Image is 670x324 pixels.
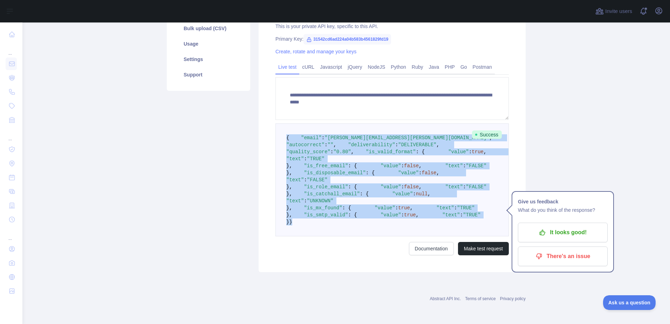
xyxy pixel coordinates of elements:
[348,212,357,218] span: : {
[484,149,486,155] span: ,
[304,212,348,218] span: "is_smtp_valid"
[395,142,398,148] span: :
[304,156,307,162] span: :
[299,61,317,73] a: cURL
[518,206,608,214] p: What do you think of the response?
[437,205,454,211] span: "text"
[175,52,242,67] a: Settings
[404,212,416,218] span: true
[328,142,334,148] span: ""
[398,205,410,211] span: true
[442,61,458,73] a: PHP
[603,295,656,310] iframe: Toggle Customer Support
[286,198,304,204] span: "text"
[401,163,404,169] span: :
[466,184,487,190] span: "FALSE"
[410,205,413,211] span: ,
[430,296,461,301] a: Abstract API Inc.
[404,163,419,169] span: false
[286,149,330,155] span: "quality_score"
[409,242,454,255] a: Documentation
[307,198,334,204] span: "UNKNOWN"
[286,205,292,211] span: },
[460,212,463,218] span: :
[351,149,354,155] span: ,
[463,212,480,218] span: "TRUE"
[605,7,632,15] span: Invite users
[333,142,336,148] span: ,
[348,142,395,148] span: "deliverability"
[437,142,439,148] span: ,
[342,205,351,211] span: : {
[301,135,322,141] span: "email"
[275,61,299,73] a: Live test
[445,184,463,190] span: "text"
[428,191,430,197] span: ,
[275,49,356,54] a: Create, rotate and manage your keys
[416,212,419,218] span: ,
[413,191,416,197] span: :
[469,149,472,155] span: :
[518,197,608,206] h1: Give us feedback
[419,184,422,190] span: ,
[286,142,324,148] span: "autocorrect"
[448,149,469,155] span: "value"
[324,142,327,148] span: :
[472,130,502,139] span: Success
[307,156,324,162] span: "TRUE"
[458,242,509,255] button: Make test request
[419,163,422,169] span: ,
[594,6,634,17] button: Invite users
[401,184,404,190] span: :
[465,296,495,301] a: Terms of service
[404,184,419,190] span: false
[6,227,17,241] div: ...
[286,170,292,176] span: },
[445,163,463,169] span: "text"
[401,212,404,218] span: :
[322,135,324,141] span: :
[360,191,369,197] span: : {
[375,205,395,211] span: "value"
[442,212,460,218] span: "text"
[286,184,292,190] span: },
[523,250,602,262] p: There's an issue
[304,163,348,169] span: "is_free_email"
[175,36,242,52] a: Usage
[518,247,608,266] button: There's an issue
[303,34,391,45] span: 31542cd6ad224a04b583b4561829fd19
[304,198,307,204] span: :
[175,21,242,36] a: Bulk upload (CSV)
[304,170,365,176] span: "is_disposable_email"
[426,61,442,73] a: Java
[381,163,401,169] span: "value"
[463,163,466,169] span: :
[307,177,328,183] span: "FALSE"
[416,191,428,197] span: null
[348,163,357,169] span: : {
[466,163,487,169] span: "FALSE"
[472,149,484,155] span: true
[275,23,509,30] div: This is your private API key, specific to this API.
[286,177,304,183] span: "text"
[458,61,470,73] a: Go
[175,67,242,82] a: Support
[416,149,425,155] span: : {
[463,184,466,190] span: :
[317,61,345,73] a: Javascript
[330,149,333,155] span: :
[398,142,436,148] span: "DELIVERABLE"
[381,212,401,218] span: "value"
[275,35,509,42] div: Primary Key:
[286,163,292,169] span: },
[286,191,292,197] span: },
[286,135,289,141] span: {
[348,184,357,190] span: : {
[289,219,292,225] span: }
[518,223,608,242] button: It looks good!
[286,212,292,218] span: },
[470,61,495,73] a: Postman
[286,219,289,225] span: }
[365,61,388,73] a: NodeJS
[419,170,422,176] span: :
